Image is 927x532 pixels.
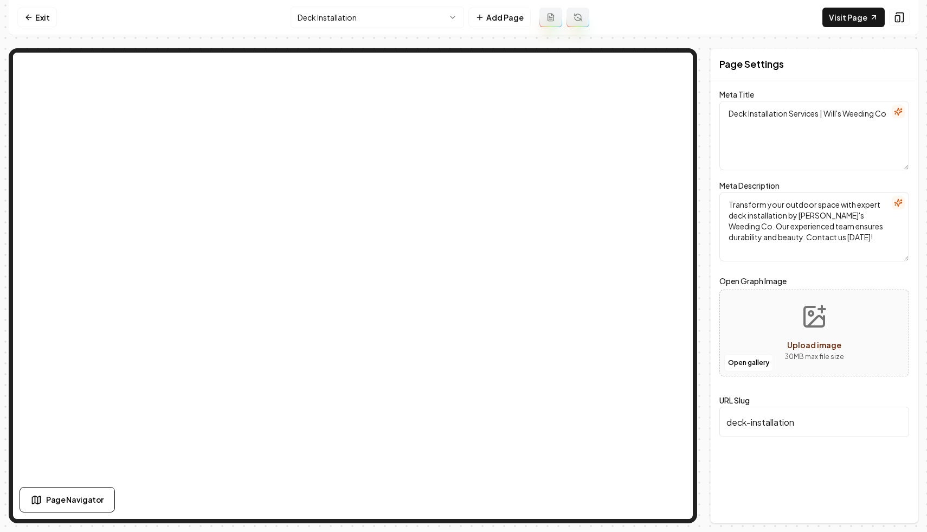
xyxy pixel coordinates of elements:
[719,89,754,99] label: Meta Title
[787,340,841,350] span: Upload image
[468,8,531,27] button: Add Page
[822,8,885,27] a: Visit Page
[719,395,750,405] label: URL Slug
[719,274,909,287] label: Open Graph Image
[784,351,844,362] p: 30 MB max file size
[719,181,780,190] label: Meta Description
[17,8,57,27] a: Exit
[539,8,562,27] button: Add admin page prompt
[776,295,853,371] button: Upload image
[719,56,784,72] h2: Page Settings
[724,354,773,371] button: Open gallery
[46,494,104,505] span: Page Navigator
[20,487,115,512] button: Page Navigator
[566,8,589,27] button: Regenerate page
